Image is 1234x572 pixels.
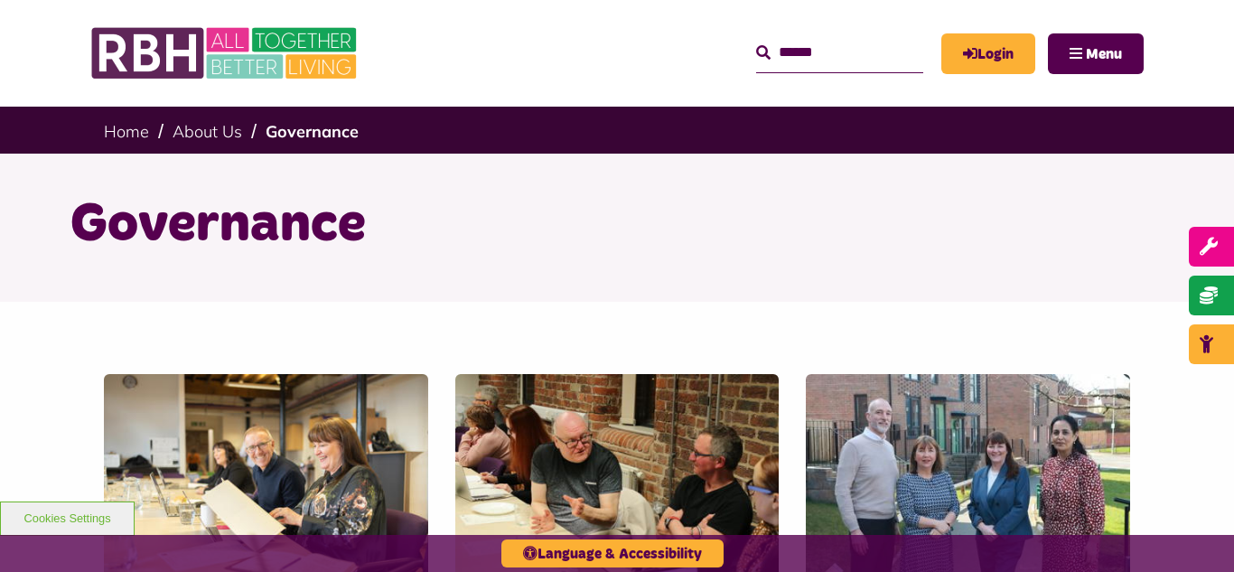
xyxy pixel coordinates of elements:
[266,121,359,142] a: Governance
[1153,491,1234,572] iframe: Netcall Web Assistant for live chat
[104,121,149,142] a: Home
[1086,47,1122,61] span: Menu
[1048,33,1144,74] button: Navigation
[70,190,1164,260] h1: Governance
[941,33,1035,74] a: MyRBH
[501,539,724,567] button: Language & Accessibility
[90,18,361,89] img: RBH
[173,121,242,142] a: About Us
